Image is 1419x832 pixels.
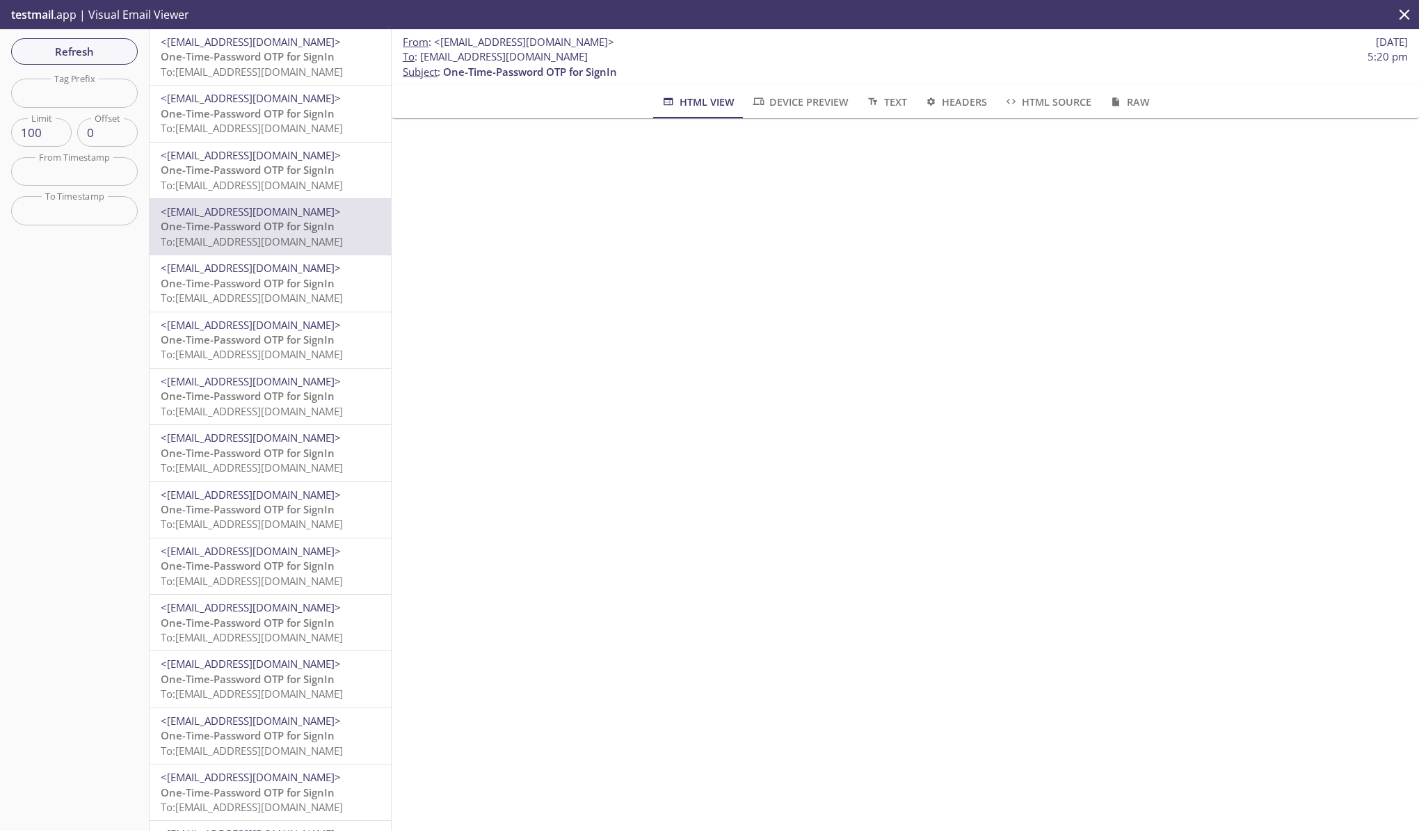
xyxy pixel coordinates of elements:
button: Refresh [11,38,138,65]
span: <[EMAIL_ADDRESS][DOMAIN_NAME]> [161,148,341,162]
span: One-Time-Password OTP for SignIn [161,333,335,346]
div: <[EMAIL_ADDRESS][DOMAIN_NAME]>One-Time-Password OTP for SignInTo:[EMAIL_ADDRESS][DOMAIN_NAME] [150,255,391,311]
div: <[EMAIL_ADDRESS][DOMAIN_NAME]>One-Time-Password OTP for SignInTo:[EMAIL_ADDRESS][DOMAIN_NAME] [150,482,391,538]
span: 5:20 pm [1368,49,1408,64]
div: <[EMAIL_ADDRESS][DOMAIN_NAME]>One-Time-Password OTP for SignInTo:[EMAIL_ADDRESS][DOMAIN_NAME] [150,708,391,764]
span: To [403,49,415,63]
span: One-Time-Password OTP for SignIn [443,65,617,79]
span: <[EMAIL_ADDRESS][DOMAIN_NAME]> [161,374,341,388]
span: One-Time-Password OTP for SignIn [161,785,335,799]
span: From [403,35,428,49]
span: <[EMAIL_ADDRESS][DOMAIN_NAME]> [161,657,341,671]
span: <[EMAIL_ADDRESS][DOMAIN_NAME]> [161,318,341,332]
span: <[EMAIL_ADDRESS][DOMAIN_NAME]> [161,431,341,445]
div: <[EMAIL_ADDRESS][DOMAIN_NAME]>One-Time-Password OTP for SignInTo:[EMAIL_ADDRESS][DOMAIN_NAME] [150,369,391,424]
span: To: [EMAIL_ADDRESS][DOMAIN_NAME] [161,461,343,474]
span: Refresh [22,42,127,61]
span: To: [EMAIL_ADDRESS][DOMAIN_NAME] [161,630,343,644]
span: Headers [924,93,987,111]
span: Subject [403,65,438,79]
div: <[EMAIL_ADDRESS][DOMAIN_NAME]>One-Time-Password OTP for SignInTo:[EMAIL_ADDRESS][DOMAIN_NAME] [150,312,391,368]
span: One-Time-Password OTP for SignIn [161,502,335,516]
span: HTML View [661,93,734,111]
span: To: [EMAIL_ADDRESS][DOMAIN_NAME] [161,178,343,192]
span: To: [EMAIL_ADDRESS][DOMAIN_NAME] [161,517,343,531]
span: To: [EMAIL_ADDRESS][DOMAIN_NAME] [161,291,343,305]
span: <[EMAIL_ADDRESS][DOMAIN_NAME]> [161,714,341,728]
div: <[EMAIL_ADDRESS][DOMAIN_NAME]>One-Time-Password OTP for SignInTo:[EMAIL_ADDRESS][DOMAIN_NAME] [150,86,391,141]
span: Device Preview [751,93,849,111]
span: One-Time-Password OTP for SignIn [161,672,335,686]
span: One-Time-Password OTP for SignIn [161,728,335,742]
span: To: [EMAIL_ADDRESS][DOMAIN_NAME] [161,687,343,701]
span: To: [EMAIL_ADDRESS][DOMAIN_NAME] [161,744,343,758]
div: <[EMAIL_ADDRESS][DOMAIN_NAME]>One-Time-Password OTP for SignInTo:[EMAIL_ADDRESS][DOMAIN_NAME] [150,765,391,820]
span: : [EMAIL_ADDRESS][DOMAIN_NAME] [403,49,588,64]
span: To: [EMAIL_ADDRESS][DOMAIN_NAME] [161,800,343,814]
span: [DATE] [1376,35,1408,49]
span: One-Time-Password OTP for SignIn [161,276,335,290]
span: One-Time-Password OTP for SignIn [161,49,335,63]
span: One-Time-Password OTP for SignIn [161,106,335,120]
div: <[EMAIL_ADDRESS][DOMAIN_NAME]>One-Time-Password OTP for SignInTo:[EMAIL_ADDRESS][DOMAIN_NAME] [150,538,391,594]
span: To: [EMAIL_ADDRESS][DOMAIN_NAME] [161,574,343,588]
div: <[EMAIL_ADDRESS][DOMAIN_NAME]>One-Time-Password OTP for SignInTo:[EMAIL_ADDRESS][DOMAIN_NAME] [150,29,391,85]
span: <[EMAIL_ADDRESS][DOMAIN_NAME]> [161,770,341,784]
div: <[EMAIL_ADDRESS][DOMAIN_NAME]>One-Time-Password OTP for SignInTo:[EMAIL_ADDRESS][DOMAIN_NAME] [150,143,391,198]
span: <[EMAIL_ADDRESS][DOMAIN_NAME]> [434,35,614,49]
span: To: [EMAIL_ADDRESS][DOMAIN_NAME] [161,121,343,135]
span: <[EMAIL_ADDRESS][DOMAIN_NAME]> [161,544,341,558]
div: <[EMAIL_ADDRESS][DOMAIN_NAME]>One-Time-Password OTP for SignInTo:[EMAIL_ADDRESS][DOMAIN_NAME] [150,651,391,707]
span: <[EMAIL_ADDRESS][DOMAIN_NAME]> [161,600,341,614]
span: One-Time-Password OTP for SignIn [161,446,335,460]
span: <[EMAIL_ADDRESS][DOMAIN_NAME]> [161,205,341,218]
span: One-Time-Password OTP for SignIn [161,163,335,177]
span: One-Time-Password OTP for SignIn [161,559,335,573]
span: Raw [1108,93,1149,111]
span: <[EMAIL_ADDRESS][DOMAIN_NAME]> [161,35,341,49]
span: <[EMAIL_ADDRESS][DOMAIN_NAME]> [161,91,341,105]
span: One-Time-Password OTP for SignIn [161,616,335,630]
div: <[EMAIL_ADDRESS][DOMAIN_NAME]>One-Time-Password OTP for SignInTo:[EMAIL_ADDRESS][DOMAIN_NAME] [150,199,391,255]
span: One-Time-Password OTP for SignIn [161,219,335,233]
span: One-Time-Password OTP for SignIn [161,389,335,403]
span: <[EMAIL_ADDRESS][DOMAIN_NAME]> [161,261,341,275]
span: To: [EMAIL_ADDRESS][DOMAIN_NAME] [161,65,343,79]
span: HTML Source [1004,93,1091,111]
span: <[EMAIL_ADDRESS][DOMAIN_NAME]> [161,488,341,502]
span: testmail [11,7,54,22]
span: To: [EMAIL_ADDRESS][DOMAIN_NAME] [161,404,343,418]
span: To: [EMAIL_ADDRESS][DOMAIN_NAME] [161,347,343,361]
p: : [403,49,1408,79]
span: : [403,35,614,49]
div: <[EMAIL_ADDRESS][DOMAIN_NAME]>One-Time-Password OTP for SignInTo:[EMAIL_ADDRESS][DOMAIN_NAME] [150,595,391,650]
span: To: [EMAIL_ADDRESS][DOMAIN_NAME] [161,234,343,248]
span: Text [865,93,906,111]
div: <[EMAIL_ADDRESS][DOMAIN_NAME]>One-Time-Password OTP for SignInTo:[EMAIL_ADDRESS][DOMAIN_NAME] [150,425,391,481]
